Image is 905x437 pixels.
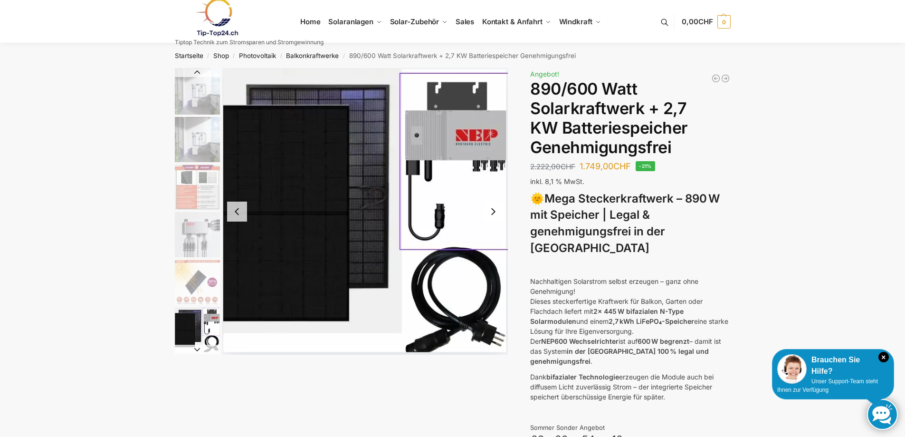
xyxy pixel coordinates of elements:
div: Sommer Sonder Angebot [530,423,730,433]
img: Customer service [777,354,807,384]
li: 2 / 12 [172,116,220,163]
span: Unser Support-Team steht Ihnen zur Verfügung [777,378,878,393]
button: Next slide [175,345,220,354]
span: CHF [613,161,631,171]
a: Kontakt & Anfahrt [478,0,555,43]
span: / [203,52,213,60]
div: Brauchen Sie Hilfe? [777,354,889,377]
p: Tiptop Technik zum Stromsparen und Stromgewinnung [175,39,324,45]
li: 5 / 12 [172,258,220,306]
span: / [339,52,349,60]
a: Balkonkraftwerk 890 Watt Solarmodulleistung mit 2kW/h Zendure Speicher [721,74,730,83]
a: Startseite [175,52,203,59]
strong: 2,7 kWh LiFePO₄-Speicher [609,317,694,325]
nav: Breadcrumb [158,43,747,68]
span: 0 [717,15,731,29]
a: Sales [451,0,478,43]
span: Angebot! [530,70,559,78]
span: inkl. 8,1 % MwSt. [530,177,584,185]
p: Dank erzeugen die Module auch bei diffusem Licht zuverlässig Strom – der integrierte Speicher spe... [530,372,730,402]
img: Balkonkraftwerk mit 2,7kw Speicher [175,68,220,115]
a: Solaranlagen [324,0,386,43]
button: Previous slide [175,68,220,77]
span: Kontakt & Anfahrt [482,17,543,26]
a: Solar-Zubehör [386,0,451,43]
p: Nachhaltigen Solarstrom selbst erzeugen – ganz ohne Genehmigung! Dieses steckerfertige Kraftwerk ... [530,276,730,366]
span: CHF [561,162,575,171]
h1: 890/600 Watt Solarkraftwerk + 2,7 KW Batteriespeicher Genehmigungsfrei [530,79,730,157]
span: Sales [456,17,475,26]
strong: Mega Steckerkraftwerk – 890 W mit Speicher | Legal & genehmigungsfrei in der [GEOGRAPHIC_DATA] [530,192,720,255]
img: Bificial im Vergleich zu billig Modulen [175,165,220,210]
img: Bificial 30 % mehr Leistung [175,260,220,305]
h3: 🌞 [530,191,730,257]
li: 6 / 12 [222,68,508,355]
a: Balkonkraftwerke [286,52,339,59]
span: -21% [636,161,655,171]
img: Balkonkraftwerk mit 2,7kw Speicher [175,117,220,162]
li: 7 / 12 [172,353,220,401]
strong: NEP600 Wechselrichter [541,337,619,345]
span: / [229,52,239,60]
span: 0,00 [682,17,713,26]
bdi: 2.222,00 [530,162,575,171]
bdi: 1.749,00 [580,161,631,171]
a: Windkraft [555,0,605,43]
span: / [276,52,286,60]
button: Previous slide [227,202,247,222]
strong: in der [GEOGRAPHIC_DATA] 100 % legal und genehmigungsfrei [530,347,709,365]
i: Schließen [878,352,889,362]
span: Solar-Zubehör [390,17,439,26]
img: Balkonkraftwerk 860 [175,307,220,352]
a: Balkonkraftwerk 405/600 Watt erweiterbar [711,74,721,83]
a: Photovoltaik [239,52,276,59]
span: Solaranlagen [328,17,373,26]
li: 6 / 12 [172,306,220,353]
button: Next slide [483,202,503,222]
strong: 600 W begrenzt [638,337,689,345]
li: 1 / 12 [172,68,220,116]
strong: 2x 445 W bifazialen N-Type Solarmodulen [530,307,684,325]
img: Balkonkraftwerk 860 [222,68,508,355]
li: 3 / 12 [172,163,220,211]
strong: bifazialer Technologie [546,373,619,381]
a: 0,00CHF 0 [682,8,730,36]
a: Shop [213,52,229,59]
span: Windkraft [559,17,592,26]
span: CHF [698,17,713,26]
img: BDS1000 [175,212,220,257]
li: 4 / 12 [172,211,220,258]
